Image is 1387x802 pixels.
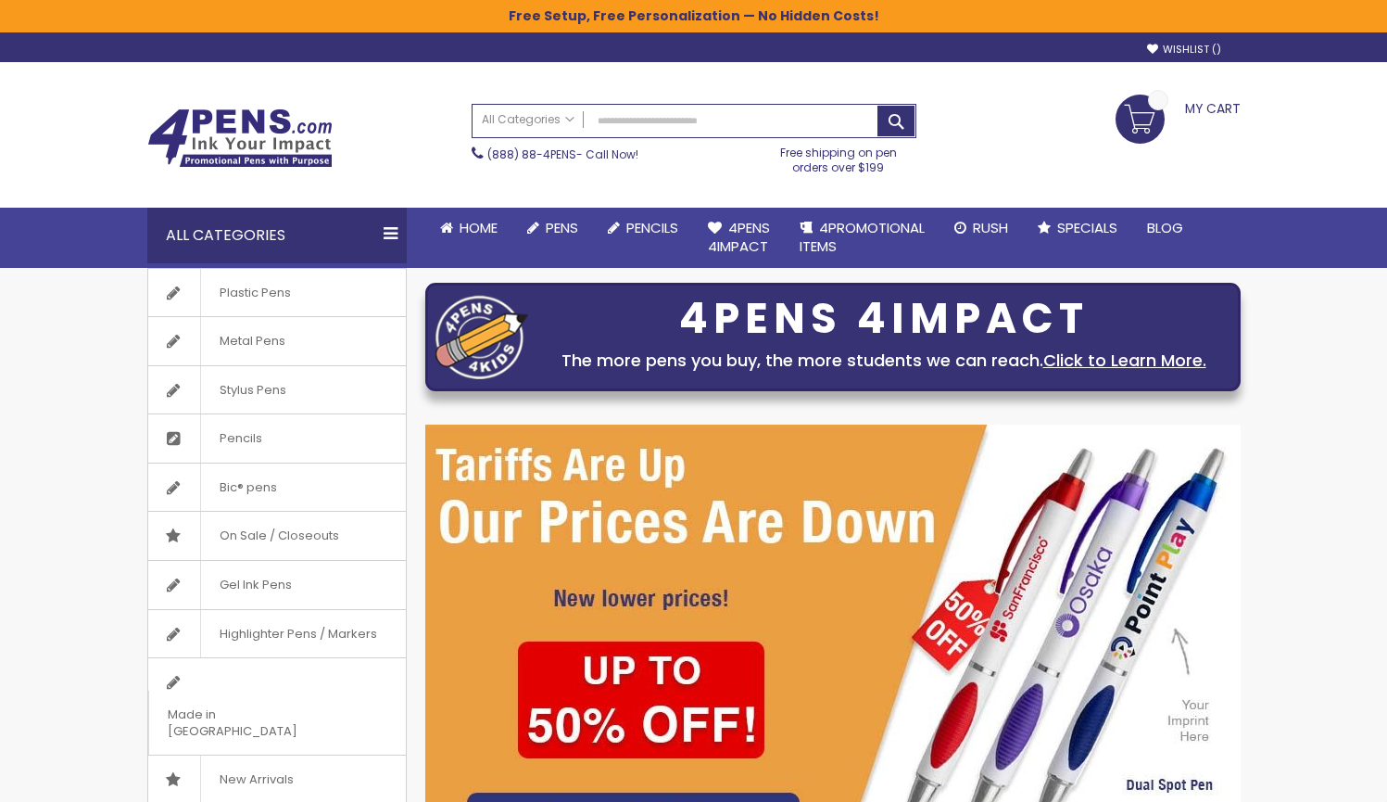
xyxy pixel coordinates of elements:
span: Bic® pens [200,464,296,512]
a: Pens [512,208,593,248]
span: Pencils [200,414,281,463]
span: Blog [1147,218,1183,237]
span: On Sale / Closeouts [200,512,358,560]
a: Plastic Pens [148,269,406,317]
a: Wishlist [1147,43,1221,57]
span: Rush [973,218,1008,237]
a: 4Pens4impact [693,208,785,268]
span: Plastic Pens [200,269,309,317]
span: Highlighter Pens / Markers [200,610,396,658]
a: Home [425,208,512,248]
img: 4Pens Custom Pens and Promotional Products [147,108,333,168]
a: Made in [GEOGRAPHIC_DATA] [148,658,406,755]
span: Specials [1057,218,1117,237]
span: Stylus Pens [200,366,305,414]
a: 4PROMOTIONALITEMS [785,208,939,268]
a: All Categories [473,105,584,135]
a: On Sale / Closeouts [148,512,406,560]
a: (888) 88-4PENS [487,146,576,162]
img: four_pen_logo.png [435,295,528,379]
span: 4PROMOTIONAL ITEMS [800,218,925,256]
a: Blog [1132,208,1198,248]
a: Rush [939,208,1023,248]
a: Stylus Pens [148,366,406,414]
a: Highlighter Pens / Markers [148,610,406,658]
span: Pencils [626,218,678,237]
span: Home [460,218,498,237]
div: 4PENS 4IMPACT [537,299,1230,338]
a: Metal Pens [148,317,406,365]
a: Pencils [148,414,406,463]
span: Gel Ink Pens [200,561,310,609]
span: Metal Pens [200,317,304,365]
div: All Categories [147,208,407,263]
a: Click to Learn More. [1043,349,1206,372]
a: Pencils [593,208,693,248]
a: Bic® pens [148,464,406,512]
span: - Call Now! [487,146,638,162]
a: Gel Ink Pens [148,561,406,609]
span: 4Pens 4impact [708,218,770,256]
span: Made in [GEOGRAPHIC_DATA] [148,691,359,755]
div: Free shipping on pen orders over $199 [761,138,916,175]
div: The more pens you buy, the more students we can reach. [537,348,1230,374]
span: Pens [546,218,578,237]
span: All Categories [482,112,574,127]
a: Specials [1023,208,1132,248]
